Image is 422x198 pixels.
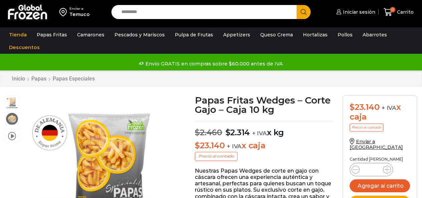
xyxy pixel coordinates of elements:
[395,9,414,15] span: Carrito
[195,121,333,138] p: x kg
[297,5,311,19] button: Search button
[390,7,395,12] span: 0
[52,75,95,82] a: Papas Especiales
[365,165,378,174] input: Product quantity
[12,75,95,82] nav: Breadcrumb
[350,103,410,122] div: x caja
[382,105,396,111] span: + IVA
[226,128,250,137] bdi: 2.314
[74,28,108,41] a: Camarones
[335,5,375,19] a: Iniciar sesión
[226,128,231,137] span: $
[31,75,47,82] a: Papas
[5,96,19,109] span: papas-wedges
[195,152,238,161] p: Precio al contado
[6,41,43,54] a: Descuentos
[12,75,25,82] a: Inicio
[195,141,225,150] bdi: 23.140
[350,124,383,132] p: Precio al contado
[111,28,168,41] a: Pescados y Mariscos
[382,4,415,20] a: 0 Carrito
[300,28,331,41] a: Hortalizas
[350,102,379,112] bdi: 23.140
[69,6,90,11] div: Enviar a
[195,128,200,137] span: $
[33,28,70,41] a: Papas Fritas
[252,130,267,137] span: + IVA
[195,141,200,150] span: $
[257,28,296,41] a: Queso Crema
[6,28,30,41] a: Tienda
[227,143,242,150] span: + IVA
[334,28,356,41] a: Pollos
[69,11,90,18] div: Temuco
[195,128,222,137] bdi: 2.460
[171,28,217,41] a: Pulpa de Frutas
[359,28,390,41] a: Abarrotes
[350,139,403,150] a: Enviar a [GEOGRAPHIC_DATA]
[341,9,375,15] span: Iniciar sesión
[195,141,333,151] p: x caja
[220,28,254,41] a: Appetizers
[5,112,19,126] span: gajos
[350,102,355,112] span: $
[350,157,410,162] p: Cantidad [PERSON_NAME]
[195,95,333,114] h1: Papas Fritas Wedges – Corte Gajo – Caja 10 kg
[59,6,69,18] img: address-field-icon.svg
[350,179,410,192] button: Agregar al carrito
